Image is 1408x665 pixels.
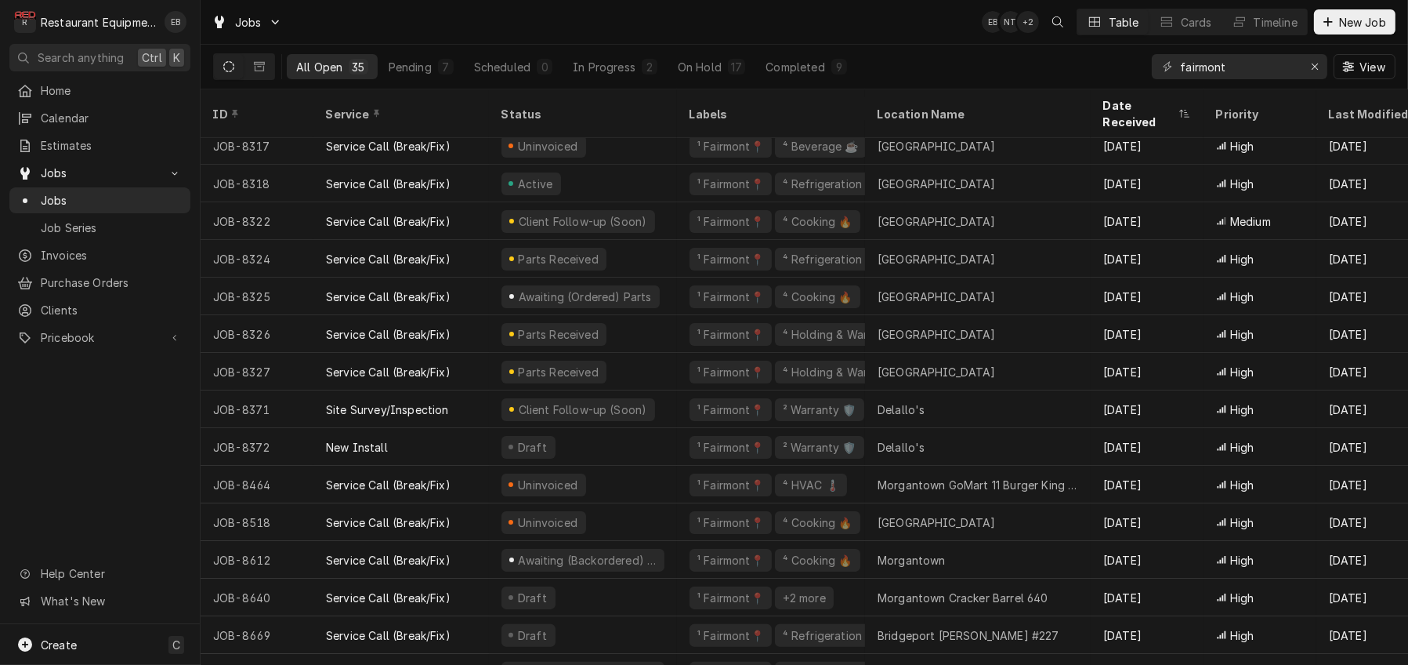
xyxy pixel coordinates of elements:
div: Service Call (Break/Fix) [326,590,451,606]
span: Help Center [41,565,181,582]
div: + 2 [1017,11,1039,33]
div: Draft [516,590,549,606]
div: [GEOGRAPHIC_DATA] [878,251,996,267]
div: ⁴ Cooking 🔥 [781,552,854,569]
a: Jobs [9,187,190,213]
div: JOB-8322 [201,202,313,240]
div: ¹ Fairmont📍 [696,251,766,267]
div: [DATE] [1091,466,1203,503]
span: High [1230,402,1254,418]
div: Uninvoiced [516,477,580,493]
div: Service Call (Break/Fix) [326,213,451,230]
div: 7 [441,59,451,75]
div: 9 [834,59,844,75]
span: Clients [41,302,183,318]
div: Delallo's [878,439,925,456]
div: Draft [516,439,549,456]
div: Morgantown GoMart 11 Burger King 26100 [878,477,1078,493]
div: [DATE] [1091,278,1203,315]
div: New Install [326,439,388,456]
div: ¹ Fairmont📍 [696,590,766,606]
div: Table [1109,14,1139,31]
div: [GEOGRAPHIC_DATA] [878,176,996,192]
div: JOB-8318 [201,165,313,202]
div: JOB-8324 [201,240,313,278]
div: Timeline [1254,14,1298,31]
span: High [1230,477,1254,493]
div: Service [326,106,473,122]
div: ¹ Fairmont📍 [696,138,766,154]
span: High [1230,176,1254,192]
div: JOB-8327 [201,353,313,391]
div: Service Call (Break/Fix) [326,326,451,343]
div: JOB-8372 [201,428,313,466]
span: High [1230,326,1254,343]
a: Home [9,78,190,104]
a: Go to What's New [9,588,190,614]
div: Delallo's [878,402,925,418]
div: ² Warranty 🛡️ [781,439,858,456]
div: ⁴ Refrigeration ❄️ [781,251,881,267]
div: On Hold [678,59,722,75]
div: Active [516,176,555,192]
div: JOB-8612 [201,541,313,579]
div: Emily Bird's Avatar [165,11,186,33]
div: JOB-8317 [201,127,313,165]
div: [GEOGRAPHIC_DATA] [878,514,996,531]
div: ⁴ Beverage ☕ [781,138,860,154]
span: Ctrl [142,49,162,66]
div: ¹ Fairmont📍 [696,627,766,644]
div: EB [982,11,1004,33]
a: Go to Help Center [9,561,190,587]
a: Estimates [9,133,190,158]
div: [DATE] [1091,127,1203,165]
div: ¹ Fairmont📍 [696,213,766,230]
input: Keyword search [1180,54,1298,79]
div: EB [165,11,186,33]
span: High [1230,552,1254,569]
div: JOB-8325 [201,278,313,315]
div: ² Warranty 🛡️ [781,402,858,418]
div: NT [1000,11,1022,33]
div: [DATE] [1091,165,1203,202]
div: Service Call (Break/Fix) [326,552,451,569]
div: Morgantown [878,552,946,569]
a: Job Series [9,215,190,241]
button: New Job [1314,9,1395,35]
div: ¹ Fairmont📍 [696,326,766,343]
span: K [173,49,180,66]
div: In Progress [573,59,635,75]
div: Cards [1181,14,1212,31]
div: ¹ Fairmont📍 [696,364,766,380]
div: Priority [1216,106,1301,122]
div: Awaiting (Backordered) Parts [516,552,658,569]
div: Service Call (Break/Fix) [326,176,451,192]
div: Status [501,106,661,122]
div: ¹ Fairmont📍 [696,439,766,456]
span: High [1230,590,1254,606]
div: 35 [352,59,364,75]
div: Service Call (Break/Fix) [326,627,451,644]
div: 2 [645,59,654,75]
div: ⁴ Cooking 🔥 [781,514,854,531]
div: Restaurant Equipment Diagnostics [41,14,156,31]
span: Job Series [41,220,183,236]
div: [DATE] [1091,240,1203,278]
span: New Job [1336,14,1389,31]
div: Completed [766,59,824,75]
div: [DATE] [1091,503,1203,541]
div: [GEOGRAPHIC_DATA] [878,138,996,154]
div: Labels [690,106,852,122]
button: View [1334,54,1395,79]
div: Awaiting (Ordered) Parts [516,289,653,305]
div: ⁴ Cooking 🔥 [781,213,854,230]
span: High [1230,138,1254,154]
span: High [1230,627,1254,644]
div: JOB-8326 [201,315,313,353]
div: [GEOGRAPHIC_DATA] [878,213,996,230]
span: High [1230,439,1254,456]
div: Service Call (Break/Fix) [326,138,451,154]
button: Open search [1045,9,1070,35]
div: Parts Received [516,364,600,380]
div: ¹ Fairmont📍 [696,176,766,192]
